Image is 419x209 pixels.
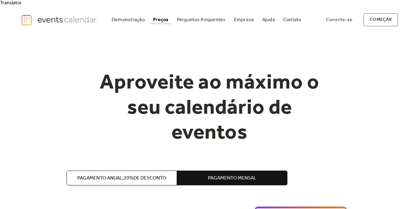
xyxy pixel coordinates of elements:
a: Demonstração [109,16,147,24]
font: começar [370,15,392,24]
a: Contato [281,16,304,24]
font: Demonstração [112,15,145,25]
font: Preços [153,15,168,25]
a: Perguntas frequentes [175,16,228,24]
button: Pagamento anual,20%de desconto [67,171,177,185]
a: Ajuda [260,16,277,24]
font: Contato [283,15,302,25]
a: começar [363,13,398,26]
a: lar [21,14,98,26]
font: Conecte-se [326,15,352,25]
font: Pagamento anual, [78,173,124,183]
font: Empresa [234,15,254,25]
font: de desconto [134,173,167,183]
font: Aproveite ao máximo o seu calendário de eventos [100,63,319,153]
font: 20% [124,173,134,183]
a: Preços [151,16,171,24]
a: Empresa [232,16,256,24]
font: Perguntas frequentes [177,15,226,25]
button: Pagamento mensal [177,171,288,185]
font: Ajuda [262,15,275,25]
a: Conecte-se [320,13,359,26]
font: Pagamento mensal [208,173,257,183]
